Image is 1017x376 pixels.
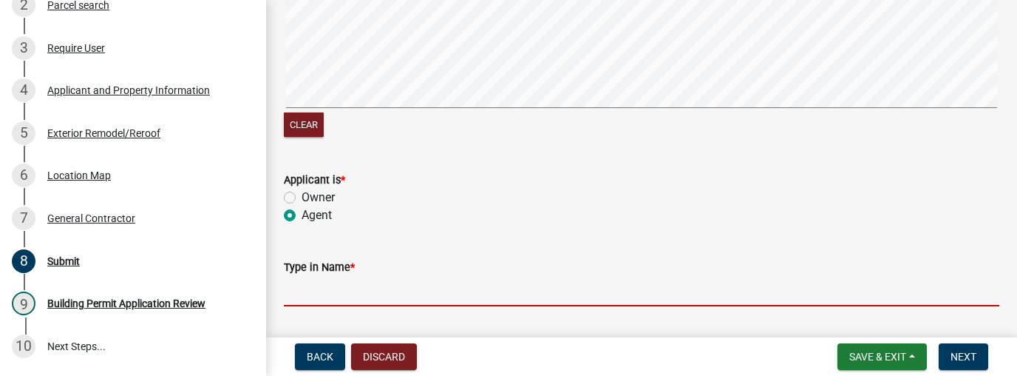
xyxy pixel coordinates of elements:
[12,249,35,273] div: 8
[12,207,35,230] div: 7
[12,121,35,145] div: 5
[939,343,988,370] button: Next
[47,213,135,224] div: General Contractor
[302,207,332,224] label: Agent
[47,128,160,138] div: Exterior Remodel/Reroof
[351,343,417,370] button: Discard
[307,351,333,363] span: Back
[12,335,35,358] div: 10
[47,85,210,95] div: Applicant and Property Information
[284,113,324,137] button: Clear
[837,343,927,370] button: Save & Exit
[12,292,35,315] div: 9
[12,36,35,60] div: 3
[47,256,80,266] div: Submit
[284,263,355,273] label: Type in Name
[47,170,111,181] div: Location Map
[47,43,105,53] div: Require User
[950,351,976,363] span: Next
[295,343,345,370] button: Back
[47,298,205,309] div: Building Permit Application Review
[284,175,345,186] label: Applicant is
[12,164,35,187] div: 6
[302,189,335,207] label: Owner
[849,351,906,363] span: Save & Exit
[12,78,35,102] div: 4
